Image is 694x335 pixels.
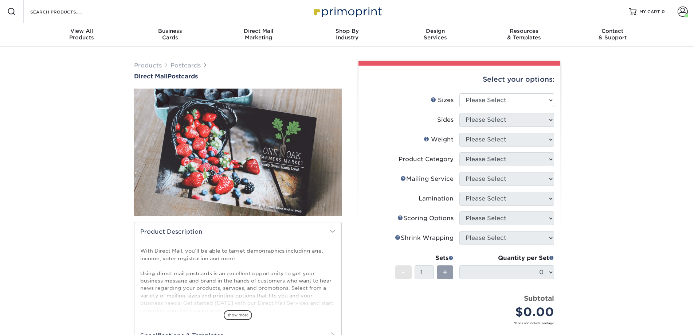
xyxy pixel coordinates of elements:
div: & Templates [480,28,568,41]
span: 0 [662,9,665,14]
span: show more [224,310,252,320]
span: Direct Mail [214,28,303,34]
div: & Support [568,28,657,41]
p: With Direct Mail, you’ll be able to target demographics including age, income, voter registration... [140,247,336,314]
span: Design [391,28,480,34]
div: Sides [437,116,454,124]
a: BusinessCards [126,23,214,47]
div: Scoring Options [397,214,454,223]
span: MY CART [639,9,660,15]
div: Mailing Service [400,175,454,183]
a: Contact& Support [568,23,657,47]
span: Shop By [303,28,391,34]
div: $0.00 [465,303,554,321]
div: Sizes [431,96,454,105]
a: Shop ByIndustry [303,23,391,47]
a: DesignServices [391,23,480,47]
span: - [402,267,405,278]
a: View AllProducts [38,23,126,47]
div: Services [391,28,480,41]
div: Shrink Wrapping [395,234,454,242]
div: Lamination [419,194,454,203]
div: Marketing [214,28,303,41]
span: Contact [568,28,657,34]
a: Resources& Templates [480,23,568,47]
span: Resources [480,28,568,34]
span: + [443,267,447,278]
span: View All [38,28,126,34]
div: Quantity per Set [459,254,554,262]
h1: Postcards [134,73,342,80]
a: Direct MailPostcards [134,73,342,80]
div: Products [38,28,126,41]
div: Weight [424,135,454,144]
span: Direct Mail [134,73,168,80]
small: *Does not include postage [370,321,554,325]
div: Industry [303,28,391,41]
img: Primoprint [311,4,384,19]
span: Business [126,28,214,34]
strong: Subtotal [524,294,554,302]
div: Product Category [399,155,454,164]
a: Direct MailMarketing [214,23,303,47]
div: Select your options: [364,66,554,93]
h2: Product Description [134,222,341,241]
a: Products [134,62,162,69]
div: Cards [126,28,214,41]
a: Postcards [170,62,201,69]
div: Sets [395,254,454,262]
img: Direct Mail 01 [134,81,342,224]
input: SEARCH PRODUCTS..... [30,7,101,16]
